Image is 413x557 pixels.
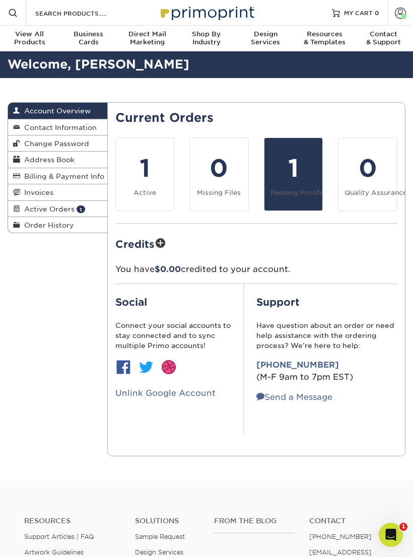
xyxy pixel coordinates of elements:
a: Account Overview [8,103,107,119]
iframe: Intercom live chat [379,523,403,547]
a: Direct MailMarketing [118,26,177,52]
span: 1 [77,205,85,213]
h2: Credits [115,236,398,251]
h2: Current Orders [115,111,398,125]
h2: Social [115,296,232,308]
div: 0 [196,150,242,186]
div: & Support [354,30,413,46]
a: Address Book [8,152,107,168]
span: Invoices [20,188,53,196]
div: Marketing [118,30,177,46]
span: Direct Mail [118,30,177,38]
p: You have credited to your account. [115,263,398,275]
a: Contact& Support [354,26,413,52]
a: Invoices [8,184,107,200]
a: [PHONE_NUMBER] [256,360,339,370]
a: Resources& Templates [295,26,354,52]
img: btn-twitter.jpg [138,359,154,375]
a: BusinessCards [59,26,118,52]
a: Order History [8,217,107,233]
span: 0 [375,9,379,16]
div: Services [236,30,295,46]
small: Pending Proofs [270,189,323,196]
a: Change Password [8,135,107,152]
div: Industry [177,30,236,46]
div: 0 [345,150,391,186]
span: Contact Information [20,123,97,131]
span: Shop By [177,30,236,38]
a: Contact [309,517,389,525]
small: Missing Files [197,189,241,196]
span: Contact [354,30,413,38]
img: btn-facebook.jpg [115,359,131,375]
input: SEARCH PRODUCTS..... [34,7,132,19]
p: (M-F 9am to 7pm EST) [256,359,397,383]
small: Quality Assurance [345,189,407,196]
a: Contact Information [8,119,107,135]
div: Cards [59,30,118,46]
a: [PHONE_NUMBER] [309,533,372,540]
span: Change Password [20,140,89,148]
a: Billing & Payment Info [8,168,107,184]
div: & Templates [295,30,354,46]
p: Have question about an order or need help assistance with the ordering process? We’re here to help: [256,320,397,351]
h4: From the Blog [214,517,294,525]
h4: Resources [24,517,120,525]
span: Account Overview [20,107,91,115]
a: 0 Quality Assurance [338,137,397,211]
a: DesignServices [236,26,295,52]
img: btn-dribbble.jpg [161,359,177,375]
span: Design [236,30,295,38]
span: Business [59,30,118,38]
span: $0.00 [155,264,181,274]
span: Billing & Payment Info [20,172,104,180]
div: 1 [270,150,317,186]
div: 1 [122,150,168,186]
a: Shop ByIndustry [177,26,236,52]
small: Active [133,189,156,196]
a: Active Orders 1 [8,201,107,217]
span: Active Orders [20,205,75,213]
img: Primoprint [156,2,257,23]
span: MY CART [344,9,373,17]
a: 0 Missing Files [189,137,249,211]
span: 1 [399,523,407,531]
a: 1 Active [115,137,175,211]
span: Resources [295,30,354,38]
a: 1 Pending Proofs [264,137,323,211]
h2: Support [256,296,397,308]
h4: Solutions [135,517,199,525]
span: Address Book [20,156,75,164]
a: Send a Message [256,392,332,402]
a: Unlink Google Account [115,388,216,398]
p: Connect your social accounts to stay connected and to sync multiple Primo accounts! [115,320,232,351]
span: Order History [20,221,74,229]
